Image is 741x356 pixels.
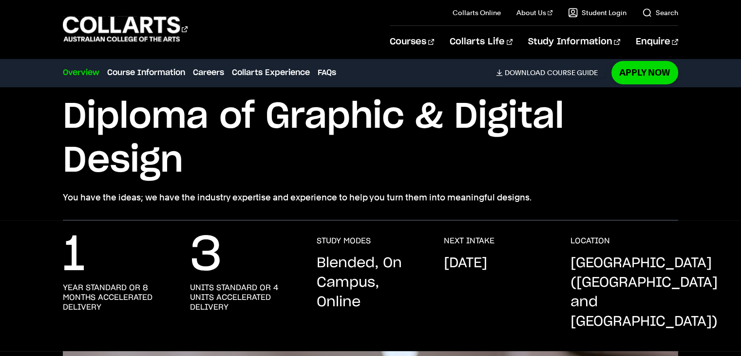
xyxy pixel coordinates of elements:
h1: Diploma of Graphic & Digital Design [63,95,678,183]
h3: units standard or 4 units accelerated delivery [190,283,297,312]
span: Download [505,68,545,77]
a: Course Information [107,67,185,79]
a: Search [642,8,678,18]
a: Study Information [528,26,620,58]
p: Blended, On Campus, Online [317,254,424,312]
p: [GEOGRAPHIC_DATA] ([GEOGRAPHIC_DATA] and [GEOGRAPHIC_DATA]) [570,254,718,332]
h3: NEXT INTAKE [444,236,494,246]
div: Go to homepage [63,15,188,43]
a: Overview [63,67,99,79]
p: [DATE] [444,254,487,273]
a: Collarts Online [453,8,501,18]
a: Courses [390,26,434,58]
a: Student Login [568,8,627,18]
a: Apply Now [611,61,678,84]
a: Enquire [636,26,678,58]
a: FAQs [318,67,336,79]
p: 1 [63,236,85,275]
p: 3 [190,236,222,275]
p: You have the ideas; we have the industry expertise and experience to help you turn them into mean... [63,191,678,204]
a: Collarts Experience [232,67,310,79]
a: Careers [193,67,224,79]
a: Collarts Life [450,26,513,58]
h3: LOCATION [570,236,610,246]
h3: STUDY MODES [317,236,371,246]
a: About Us [516,8,552,18]
a: DownloadCourse Guide [496,68,606,77]
h3: year standard or 8 months accelerated delivery [63,283,170,312]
